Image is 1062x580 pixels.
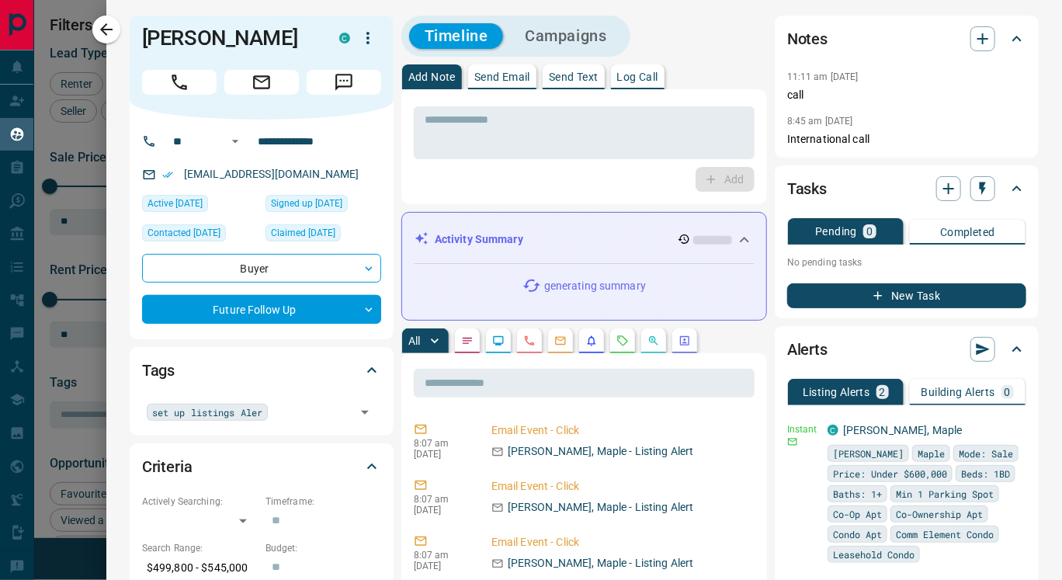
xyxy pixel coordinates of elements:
span: set up listings Aler [152,405,262,420]
button: Open [354,401,376,423]
p: Add Note [408,71,456,82]
p: Search Range: [142,541,258,555]
svg: Notes [461,335,474,347]
a: [PERSON_NAME], Maple [843,424,963,436]
svg: Agent Actions [678,335,691,347]
p: Completed [940,227,995,238]
div: Thu Sep 04 2025 [142,224,258,246]
div: Alerts [787,331,1026,368]
p: Budget: [265,541,381,555]
p: [PERSON_NAME], Maple - Listing Alert [508,499,694,516]
svg: Email [787,436,798,447]
p: call [787,87,1026,103]
span: Co-Ownership Apt [896,506,983,522]
span: Active [DATE] [147,196,203,211]
span: Signed up [DATE] [271,196,342,211]
p: Building Alerts [921,387,995,398]
h2: Alerts [787,337,828,362]
div: Tags [142,352,381,389]
div: condos.ca [339,33,350,43]
svg: Calls [523,335,536,347]
svg: Email Verified [162,169,173,180]
span: Contacted [DATE] [147,225,220,241]
span: Baths: 1+ [833,486,882,502]
p: 8:45 am [DATE] [787,116,853,127]
h1: [PERSON_NAME] [142,26,316,50]
span: Message [307,70,381,95]
button: Campaigns [509,23,622,49]
span: Email [224,70,299,95]
span: Call [142,70,217,95]
p: Actively Searching: [142,495,258,509]
div: Criteria [142,448,381,485]
p: 8:07 am [414,550,468,561]
span: Comm Element Condo [896,526,994,542]
svg: Requests [616,335,629,347]
span: Min 1 Parking Spot [896,486,994,502]
p: Instant [787,422,818,436]
h2: Criteria [142,454,193,479]
p: 11:11 am [DATE] [787,71,859,82]
button: Open [226,132,245,151]
div: Thu Jun 19 2025 [265,195,381,217]
svg: Lead Browsing Activity [492,335,505,347]
div: condos.ca [828,425,838,436]
div: Buyer [142,254,381,283]
p: 2 [880,387,886,398]
span: Claimed [DATE] [271,225,335,241]
p: Timeframe: [265,495,381,509]
p: Email Event - Click [491,422,748,439]
h2: Tags [142,358,175,383]
a: [EMAIL_ADDRESS][DOMAIN_NAME] [184,168,359,180]
p: Activity Summary [435,231,523,248]
p: Email Event - Click [491,478,748,495]
div: Tasks [787,170,1026,207]
p: [DATE] [414,449,468,460]
p: Send Text [549,71,599,82]
p: [DATE] [414,561,468,571]
button: Timeline [409,23,504,49]
p: 0 [1005,387,1011,398]
p: Send Email [474,71,530,82]
div: Sat Sep 06 2025 [142,195,258,217]
span: Co-Op Apt [833,506,882,522]
div: Activity Summary [415,225,754,254]
span: Mode: Sale [959,446,1013,461]
div: Future Follow Up [142,295,381,324]
span: Leasehold Condo [833,547,914,562]
button: New Task [787,283,1026,308]
p: Listing Alerts [803,387,870,398]
div: Fri Aug 29 2025 [265,224,381,246]
span: Price: Under $600,000 [833,466,947,481]
div: Notes [787,20,1026,57]
svg: Listing Alerts [585,335,598,347]
p: Log Call [617,71,658,82]
p: No pending tasks [787,251,1026,274]
svg: Opportunities [647,335,660,347]
p: 0 [866,226,873,237]
span: Beds: 1BD [961,466,1010,481]
h2: Tasks [787,176,827,201]
p: Email Event - Click [491,534,748,550]
p: [PERSON_NAME], Maple - Listing Alert [508,443,694,460]
p: International call [787,131,1026,148]
p: 8:07 am [414,494,468,505]
svg: Emails [554,335,567,347]
p: [DATE] [414,505,468,516]
p: [PERSON_NAME], Maple - Listing Alert [508,555,694,571]
span: [PERSON_NAME] [833,446,904,461]
p: generating summary [544,278,646,294]
p: 8:07 am [414,438,468,449]
span: Condo Apt [833,526,882,542]
h2: Notes [787,26,828,51]
span: Maple [918,446,945,461]
p: Pending [815,226,857,237]
p: All [408,335,421,346]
